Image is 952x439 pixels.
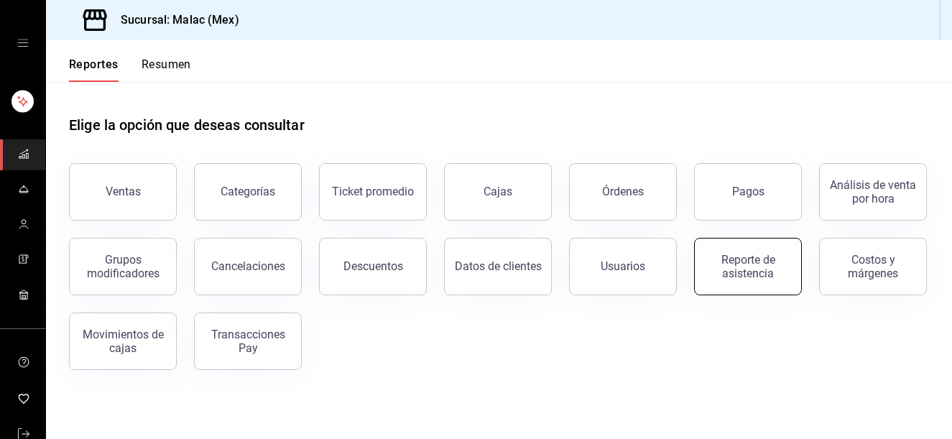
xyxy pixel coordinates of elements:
button: Cancelaciones [194,238,302,295]
button: Ticket promedio [319,163,427,221]
div: Datos de clientes [455,259,542,273]
button: Resumen [142,57,191,82]
div: Costos y márgenes [828,253,918,280]
button: Cajas [444,163,552,221]
div: navigation tabs [69,57,191,82]
button: Movimientos de cajas [69,313,177,370]
button: Descuentos [319,238,427,295]
div: Movimientos de cajas [78,328,167,355]
button: Datos de clientes [444,238,552,295]
h1: Elige la opción que deseas consultar [69,114,305,136]
button: Análisis de venta por hora [819,163,927,221]
button: Pagos [694,163,802,221]
button: open drawer [17,37,29,49]
button: Usuarios [569,238,677,295]
div: Ticket promedio [332,185,414,198]
div: Reporte de asistencia [703,253,792,280]
button: Reporte de asistencia [694,238,802,295]
div: Transacciones Pay [203,328,292,355]
button: Grupos modificadores [69,238,177,295]
div: Cajas [484,185,512,198]
div: Grupos modificadores [78,253,167,280]
div: Usuarios [601,259,645,273]
div: Pagos [732,185,764,198]
div: Categorías [221,185,275,198]
button: Transacciones Pay [194,313,302,370]
div: Descuentos [343,259,403,273]
div: Ventas [106,185,141,198]
div: Análisis de venta por hora [828,178,918,205]
button: Reportes [69,57,119,82]
button: Categorías [194,163,302,221]
button: Costos y márgenes [819,238,927,295]
div: Órdenes [602,185,644,198]
div: Cancelaciones [211,259,285,273]
button: Ventas [69,163,177,221]
h3: Sucursal: Malac (Mex) [109,11,239,29]
button: Órdenes [569,163,677,221]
